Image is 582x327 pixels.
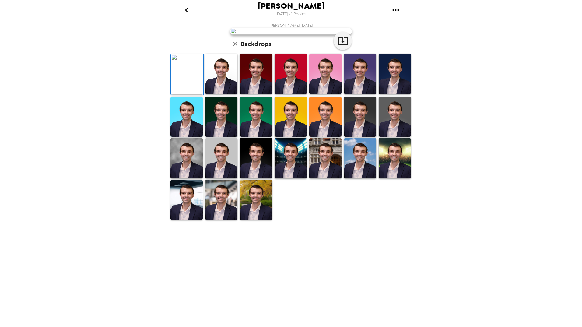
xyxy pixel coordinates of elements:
img: user [230,28,352,35]
span: [PERSON_NAME] [258,2,324,10]
h6: Backdrops [240,39,271,49]
span: [PERSON_NAME] , [DATE] [269,23,313,28]
span: [DATE] • 1 Photos [276,10,306,18]
img: Original [171,54,203,95]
